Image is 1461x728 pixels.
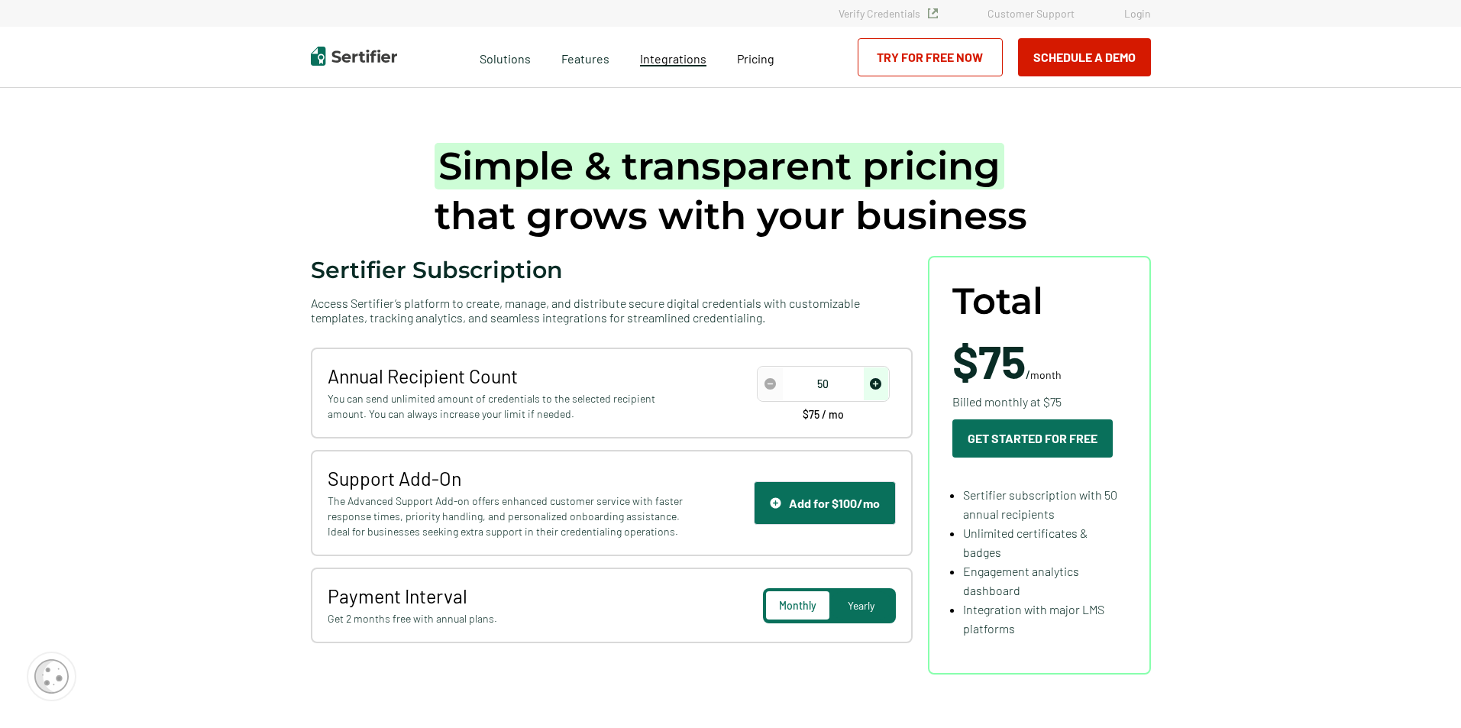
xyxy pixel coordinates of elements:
span: Total [952,280,1043,322]
button: Get Started For Free [952,419,1113,458]
span: Get 2 months free with annual plans. [328,611,687,626]
span: Sertifier Subscription [311,256,563,284]
a: Login [1124,7,1151,20]
span: The Advanced Support Add-on offers enhanced customer service with faster response times, priority... [328,493,687,539]
span: Access Sertifier’s platform to create, manage, and distribute secure digital credentials with cus... [311,296,913,325]
span: Monthly [779,599,816,612]
span: Simple & transparent pricing [435,143,1004,189]
iframe: Chat Widget [1385,655,1461,728]
img: Support Icon [770,497,781,509]
a: Integrations [640,47,706,66]
button: Schedule a Demo [1018,38,1151,76]
img: Cookie Popup Icon [34,659,69,694]
div: Add for $100/mo [770,496,880,510]
span: month [1030,368,1062,381]
span: Support Add-On [328,467,687,490]
span: / [952,338,1062,383]
span: Sertifier subscription with 50 annual recipients [963,487,1117,521]
a: Verify Credentials [839,7,938,20]
span: Unlimited certificates & badges [963,526,1088,559]
span: Billed monthly at $75 [952,392,1062,411]
span: Annual Recipient Count [328,364,687,387]
span: decrease number [758,367,783,400]
img: Increase Icon [870,378,881,390]
img: Decrease Icon [764,378,776,390]
img: Sertifier | Digital Credentialing Platform [311,47,397,66]
h1: that grows with your business [435,141,1027,241]
span: Integration with major LMS platforms [963,602,1104,636]
span: $75 / mo [803,409,844,420]
a: Customer Support [987,7,1075,20]
span: Integrations [640,51,706,66]
a: Pricing [737,47,774,66]
span: You can send unlimited amount of credentials to the selected recipient amount. You can always inc... [328,391,687,422]
span: $75 [952,333,1026,388]
a: Try for Free Now [858,38,1003,76]
img: Verified [928,8,938,18]
span: Solutions [480,47,531,66]
span: Yearly [848,599,874,612]
span: Engagement analytics dashboard [963,564,1079,597]
span: increase number [864,367,888,400]
span: Pricing [737,51,774,66]
button: Support IconAdd for $100/mo [754,481,896,525]
span: Features [561,47,609,66]
span: Payment Interval [328,584,687,607]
